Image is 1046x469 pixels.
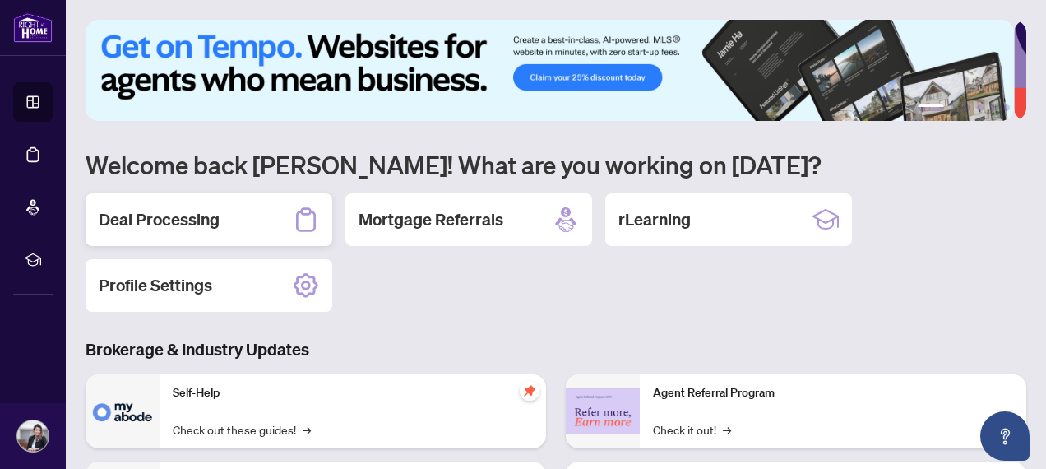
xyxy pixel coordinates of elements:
img: logo [13,12,53,43]
img: Slide 0 [86,20,1014,121]
button: 1 [918,104,944,111]
button: 2 [951,104,957,111]
h2: Deal Processing [99,208,220,231]
button: 5 [990,104,997,111]
span: → [723,420,731,439]
button: Open asap [980,411,1030,461]
img: Self-Help [86,374,160,448]
h2: Profile Settings [99,274,212,297]
button: 3 [964,104,970,111]
span: pushpin [520,381,539,401]
img: Agent Referral Program [566,388,640,434]
span: → [303,420,311,439]
img: Profile Icon [17,420,49,452]
h1: Welcome back [PERSON_NAME]! What are you working on [DATE]? [86,149,1026,180]
button: 4 [977,104,984,111]
button: 6 [1003,104,1010,111]
h3: Brokerage & Industry Updates [86,338,1026,361]
p: Agent Referral Program [653,384,1013,402]
p: Self-Help [173,384,533,402]
a: Check it out!→ [653,420,731,439]
h2: Mortgage Referrals [359,208,503,231]
h2: rLearning [618,208,691,231]
a: Check out these guides!→ [173,420,311,439]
